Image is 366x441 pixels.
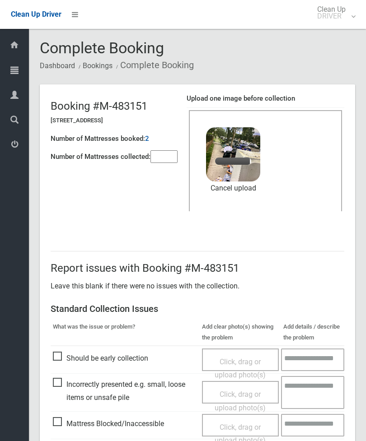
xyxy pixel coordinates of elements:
[187,95,344,102] h4: Upload one image before collection
[313,6,355,19] span: Clean Up
[83,61,113,70] a: Bookings
[51,117,178,124] h5: [STREET_ADDRESS]
[114,57,194,74] li: Complete Booking
[215,357,266,380] span: Click, drag or upload photo(s)
[11,8,61,21] a: Clean Up Driver
[215,390,266,412] span: Click, drag or upload photo(s)
[200,319,282,346] th: Add clear photo(s) showing the problem
[51,304,344,314] h3: Standard Collection Issues
[51,153,150,161] h4: Number of Mattresses collected:
[40,39,164,57] span: Complete Booking
[51,100,178,112] h2: Booking #M-483151
[51,319,200,346] th: What was the issue or problem?
[11,10,61,19] span: Clean Up Driver
[53,352,148,365] span: Should be early collection
[317,13,346,19] small: DRIVER
[40,61,75,70] a: Dashboard
[145,135,149,143] h4: 2
[206,181,260,195] a: Cancel upload
[53,417,164,431] span: Mattress Blocked/Inaccessible
[281,319,344,346] th: Add details / describe the problem
[51,135,145,143] h4: Number of Mattresses booked:
[53,378,197,404] span: Incorrectly presented e.g. small, loose items or unsafe pile
[51,279,344,293] p: Leave this blank if there were no issues with the collection.
[51,262,344,274] h2: Report issues with Booking #M-483151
